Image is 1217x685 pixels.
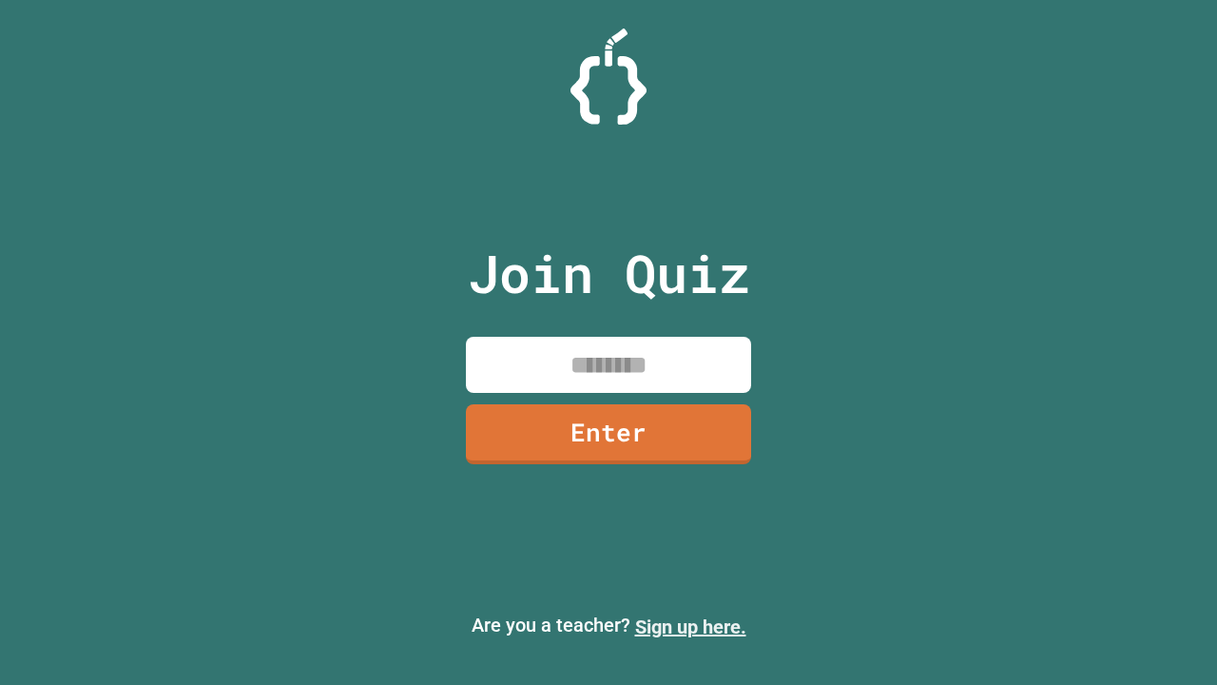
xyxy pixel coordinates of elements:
iframe: chat widget [1137,609,1198,666]
p: Join Quiz [468,234,750,313]
p: Are you a teacher? [15,611,1202,641]
a: Enter [466,404,751,464]
a: Sign up here. [635,616,746,638]
iframe: chat widget [1059,526,1198,607]
img: Logo.svg [570,29,647,125]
